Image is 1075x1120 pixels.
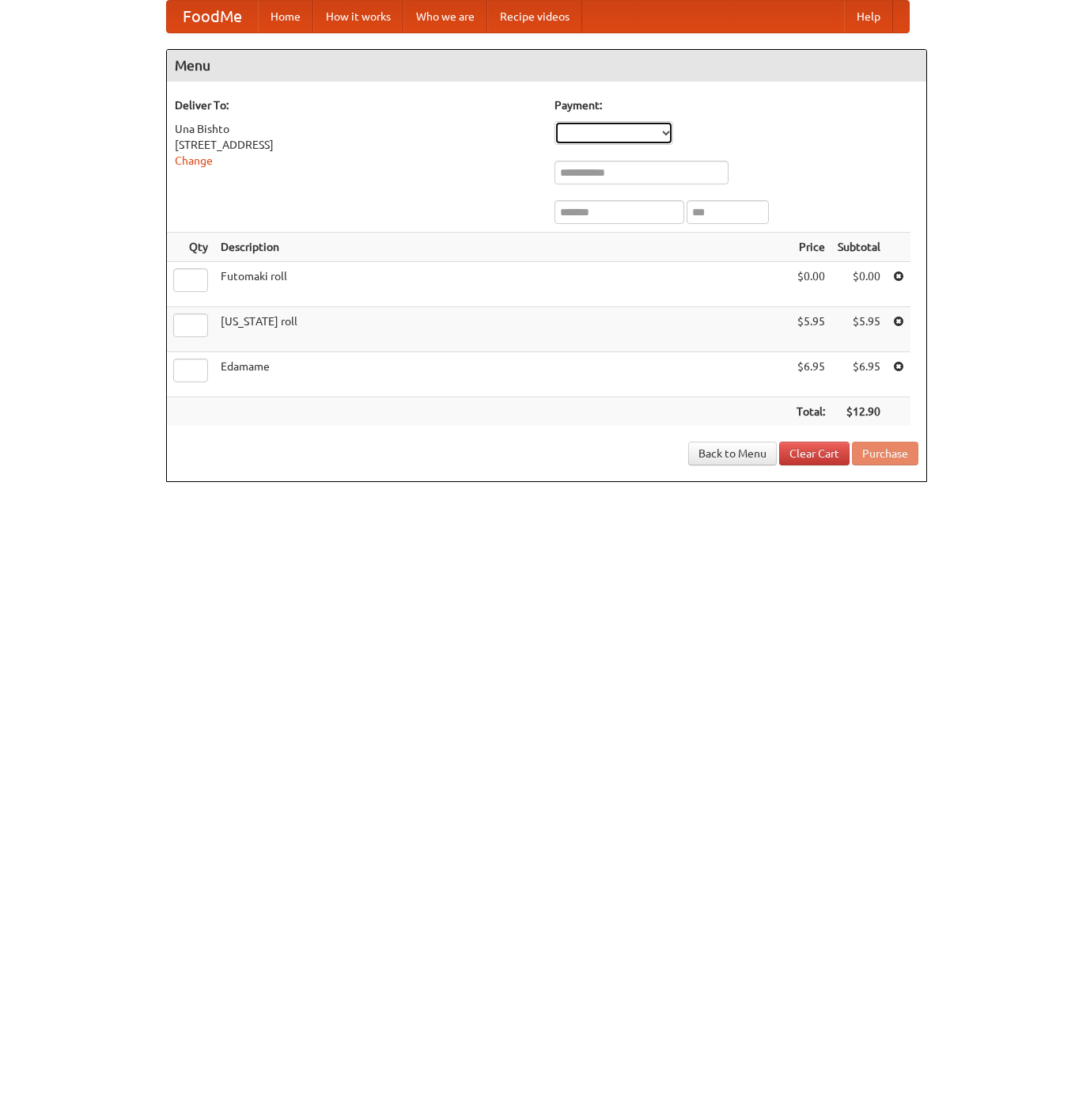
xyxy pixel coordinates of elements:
a: How it works [313,1,403,32]
h5: Deliver To: [175,97,539,113]
a: Help [844,1,893,32]
h5: Payment: [555,97,918,113]
th: Price [790,233,831,262]
td: $0.00 [790,262,831,307]
div: Una Bishto [175,121,539,137]
a: FoodMe [167,1,258,32]
th: Description [214,233,790,262]
td: $6.95 [831,352,887,397]
a: Change [175,154,213,167]
a: Clear Cart [779,442,850,465]
a: Home [258,1,313,32]
a: Recipe videos [487,1,582,32]
th: $12.90 [831,397,887,427]
td: $0.00 [831,262,887,307]
th: Subtotal [831,233,887,262]
button: Purchase [852,442,918,465]
th: Qty [167,233,214,262]
a: Who we are [403,1,487,32]
td: Futomaki roll [214,262,790,307]
td: $5.95 [831,307,887,352]
div: [STREET_ADDRESS] [175,137,539,153]
td: $6.95 [790,352,831,397]
a: Back to Menu [688,442,777,465]
td: [US_STATE] roll [214,307,790,352]
td: $5.95 [790,307,831,352]
h4: Menu [167,50,926,82]
td: Edamame [214,352,790,397]
th: Total: [790,397,831,427]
